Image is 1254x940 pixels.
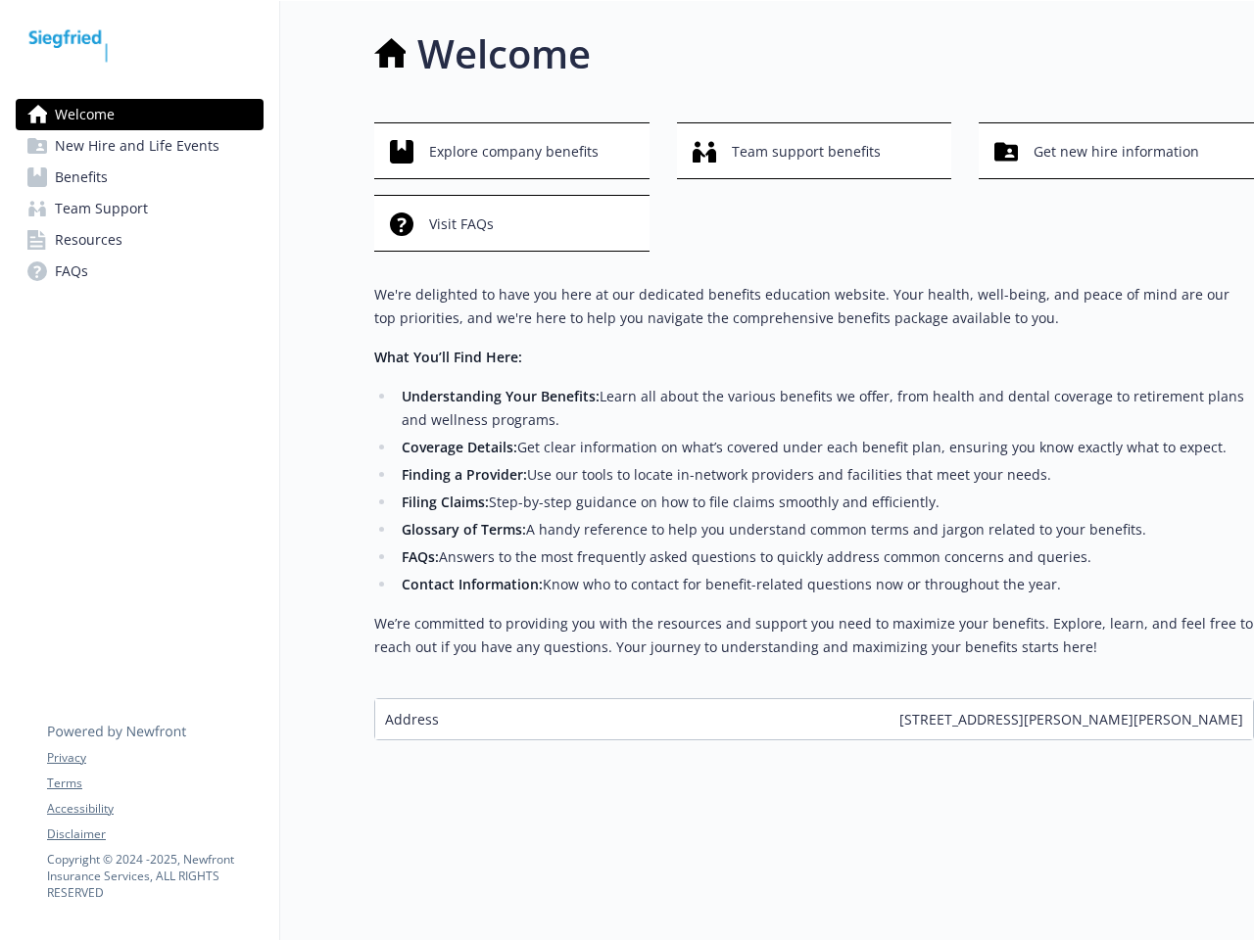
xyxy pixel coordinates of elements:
[402,575,543,593] strong: Contact Information:
[55,130,219,162] span: New Hire and Life Events
[47,800,263,818] a: Accessibility
[396,385,1254,432] li: Learn all about the various benefits we offer, from health and dental coverage to retirement plan...
[417,24,591,83] h1: Welcome
[16,193,264,224] a: Team Support
[396,573,1254,596] li: Know who to contact for benefit-related questions now or throughout the year.
[55,256,88,287] span: FAQs
[16,256,264,287] a: FAQs
[402,547,439,566] strong: FAQs:
[385,709,439,729] span: Address
[429,206,494,243] span: Visit FAQs
[47,825,263,843] a: Disclaimer
[677,122,952,179] button: Team support benefits
[402,465,527,484] strong: Finding a Provider:
[16,99,264,130] a: Welcome
[47,851,263,901] p: Copyright © 2024 - 2025 , Newfront Insurance Services, ALL RIGHTS RESERVED
[396,545,1254,569] li: Answers to the most frequently asked questions to quickly address common concerns and queries.
[16,224,264,256] a: Resources
[396,463,1254,487] li: Use our tools to locate in-network providers and facilities that meet your needs.
[55,224,122,256] span: Resources
[396,436,1254,459] li: Get clear information on what’s covered under each benefit plan, ensuring you know exactly what t...
[55,162,108,193] span: Benefits
[899,709,1243,729] span: [STREET_ADDRESS][PERSON_NAME][PERSON_NAME]
[55,99,115,130] span: Welcome
[47,775,263,792] a: Terms
[402,387,600,405] strong: Understanding Your Benefits:
[55,193,148,224] span: Team Support
[374,122,650,179] button: Explore company benefits
[396,518,1254,541] li: A handy reference to help you understand common terms and jargon related to your benefits.
[429,133,599,170] span: Explore company benefits
[1034,133,1199,170] span: Get new hire information
[374,348,522,366] strong: What You’ll Find Here:
[47,749,263,767] a: Privacy
[16,162,264,193] a: Benefits
[402,493,489,511] strong: Filing Claims:
[374,612,1254,659] p: We’re committed to providing you with the resources and support you need to maximize your benefit...
[16,130,264,162] a: New Hire and Life Events
[402,520,526,539] strong: Glossary of Terms:
[396,491,1254,514] li: Step-by-step guidance on how to file claims smoothly and efficiently.
[732,133,881,170] span: Team support benefits
[979,122,1254,179] button: Get new hire information
[374,283,1254,330] p: We're delighted to have you here at our dedicated benefits education website. Your health, well-b...
[402,438,517,456] strong: Coverage Details:
[374,195,650,252] button: Visit FAQs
